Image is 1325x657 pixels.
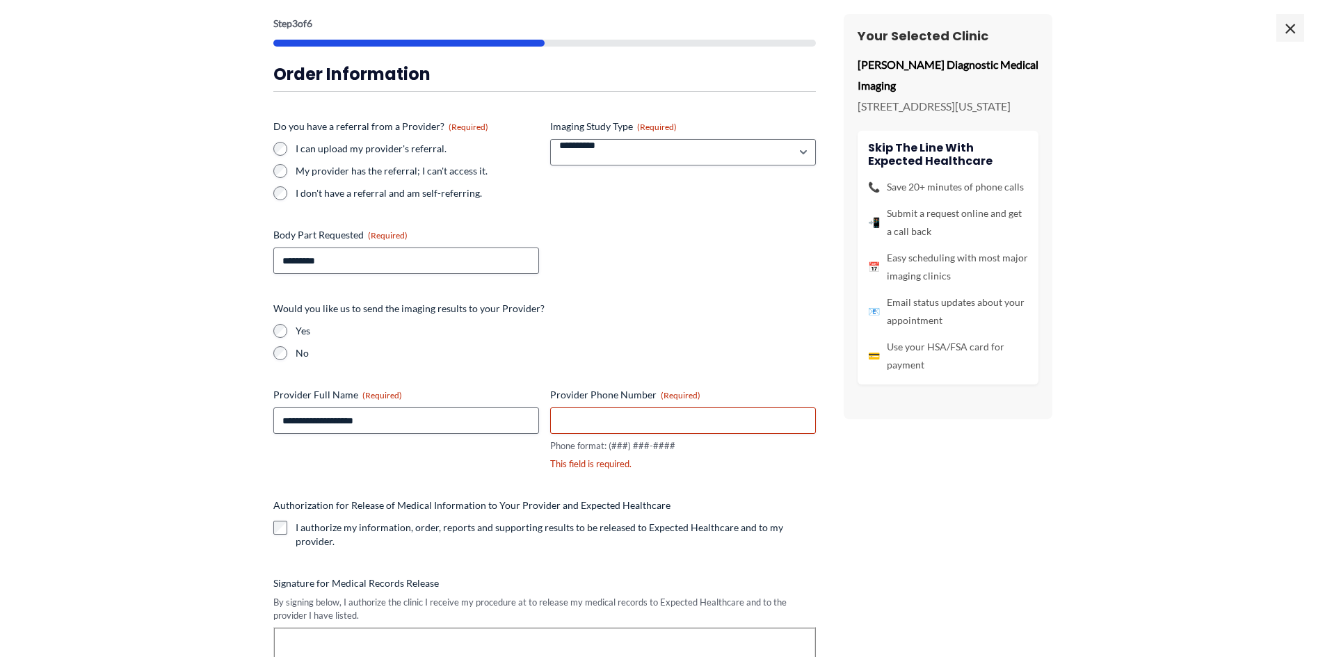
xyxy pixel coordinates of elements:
span: 📞 [868,178,880,196]
div: By signing below, I authorize the clinic I receive my procedure at to release my medical records ... [273,596,816,622]
label: Yes [296,324,816,338]
h3: Order Information [273,63,816,85]
div: This field is required. [550,457,816,471]
span: 💳 [868,347,880,365]
span: 📅 [868,258,880,276]
h4: Skip the line with Expected Healthcare [868,141,1028,168]
div: Phone format: (###) ###-#### [550,439,816,453]
label: My provider has the referral; I can't access it. [296,164,539,178]
li: Easy scheduling with most major imaging clinics [868,249,1028,285]
label: Provider Full Name [273,388,539,402]
li: Save 20+ minutes of phone calls [868,178,1028,196]
p: [PERSON_NAME] Diagnostic Medical Imaging [858,54,1038,95]
span: × [1276,14,1304,42]
span: 6 [307,17,312,29]
span: (Required) [637,122,677,132]
label: Imaging Study Type [550,120,816,133]
label: I authorize my information, order, reports and supporting results to be released to Expected Heal... [296,521,816,549]
span: 3 [292,17,298,29]
span: (Required) [661,390,700,400]
legend: Would you like us to send the imaging results to your Provider? [273,302,545,316]
label: Signature for Medical Records Release [273,576,816,590]
legend: Authorization for Release of Medical Information to Your Provider and Expected Healthcare [273,498,670,512]
li: Email status updates about your appointment [868,293,1028,330]
label: No [296,346,816,360]
label: I can upload my provider's referral. [296,142,539,156]
p: Step of [273,19,816,29]
legend: Do you have a referral from a Provider? [273,120,488,133]
li: Submit a request online and get a call back [868,204,1028,241]
li: Use your HSA/FSA card for payment [868,338,1028,374]
label: Provider Phone Number [550,388,816,402]
p: [STREET_ADDRESS][US_STATE] [858,96,1038,117]
span: (Required) [449,122,488,132]
label: I don't have a referral and am self-referring. [296,186,539,200]
h3: Your Selected Clinic [858,28,1038,44]
span: (Required) [362,390,402,400]
span: (Required) [368,230,408,241]
span: 📲 [868,213,880,232]
span: 📧 [868,302,880,321]
label: Body Part Requested [273,228,539,242]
